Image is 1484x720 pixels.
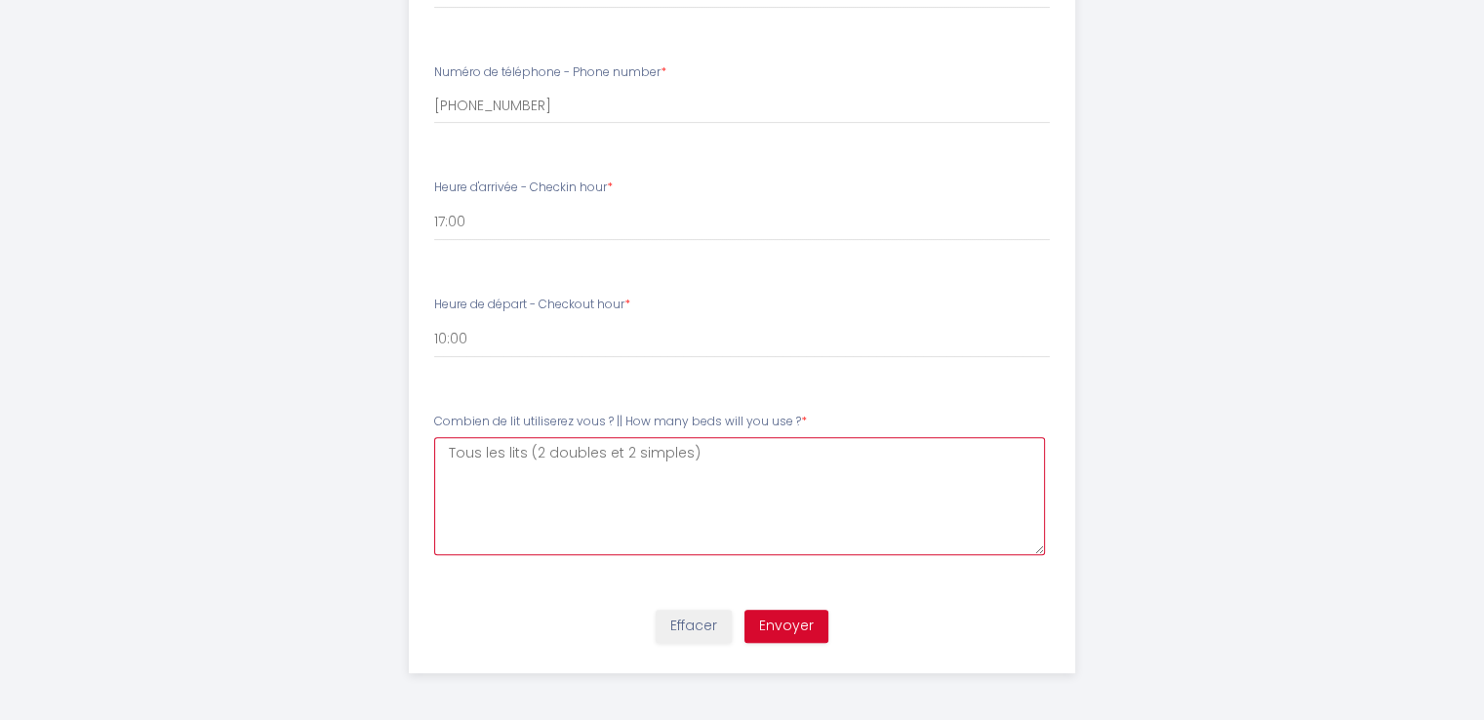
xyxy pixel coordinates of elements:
[434,296,630,314] label: Heure de départ - Checkout hour
[744,610,828,643] button: Envoyer
[434,63,666,82] label: Numéro de téléphone - Phone number
[656,610,732,643] button: Effacer
[434,413,807,431] label: Combien de lit utiliserez vous ? || How many beds will you use ?
[434,179,613,197] label: Heure d'arrivée - Checkin hour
